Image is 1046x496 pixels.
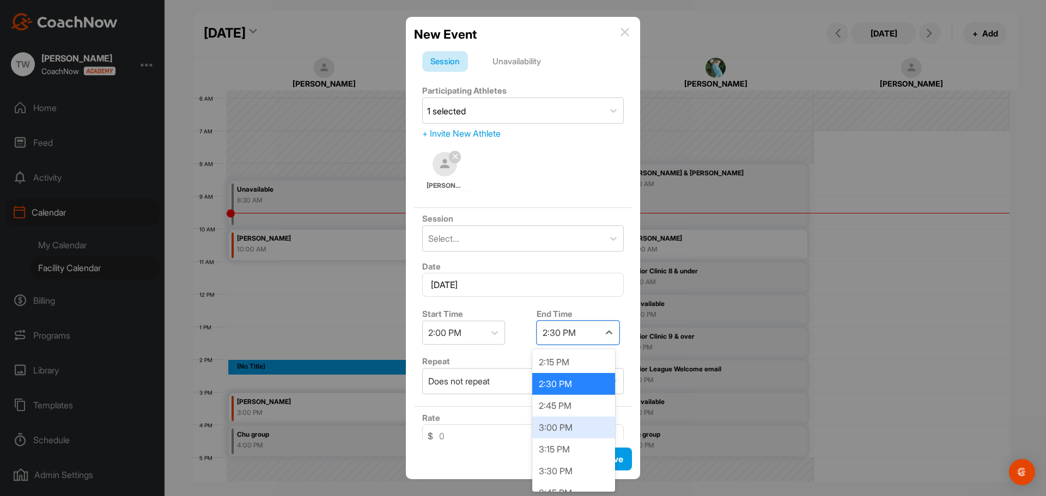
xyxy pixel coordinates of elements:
[621,28,629,36] img: info
[532,460,615,482] div: 3:30 PM
[427,181,464,191] span: [PERSON_NAME]
[428,326,461,339] div: 2:00 PM
[422,51,468,72] div: Session
[537,309,573,319] label: End Time
[422,213,453,224] label: Session
[414,25,477,44] h2: New Event
[428,375,490,388] div: Does not repeat
[543,326,576,339] div: 2:30 PM
[427,105,466,118] div: 1 selected
[532,373,615,395] div: 2:30 PM
[532,351,615,373] div: 2:15 PM
[428,430,433,443] span: $
[532,395,615,417] div: 2:45 PM
[422,273,624,297] input: Select Date
[532,417,615,438] div: 3:00 PM
[422,413,440,423] label: Rate
[484,51,549,72] div: Unavailability
[428,232,459,245] div: Select...
[422,356,450,366] label: Repeat
[1009,459,1035,485] div: Open Intercom Messenger
[422,424,624,448] input: 0
[532,438,615,460] div: 3:15 PM
[422,309,463,319] label: Start Time
[422,127,624,140] div: + Invite New Athlete
[433,152,457,176] img: square_default-ef6cabf814de5a2bf16c804365e32c732080f9872bdf737d349900a9daf73cf9.png
[422,85,507,96] label: Participating Athletes
[422,261,441,272] label: Date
